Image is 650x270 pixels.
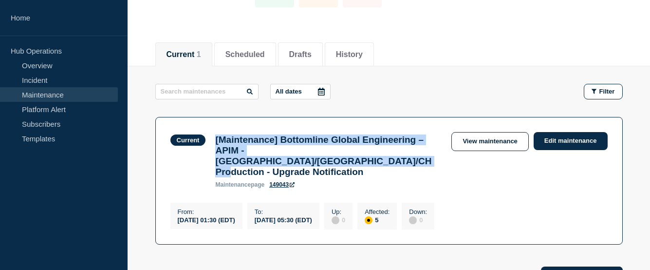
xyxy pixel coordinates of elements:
button: All dates [270,84,331,99]
button: History [336,50,363,59]
button: Filter [584,84,623,99]
a: View maintenance [451,132,528,151]
button: Drafts [289,50,312,59]
span: 1 [197,50,201,58]
div: 5 [365,215,390,224]
p: Down : [409,208,427,215]
p: page [215,181,264,188]
div: Current [177,136,200,144]
p: Affected : [365,208,390,215]
a: Edit maintenance [534,132,608,150]
div: [DATE] 05:30 (EDT) [255,215,312,224]
div: disabled [409,216,417,224]
button: Scheduled [225,50,265,59]
p: All dates [276,88,302,95]
h3: [Maintenance] Bottomline Global Engineering – APIM - [GEOGRAPHIC_DATA]/[GEOGRAPHIC_DATA]/CH Produ... [215,135,442,177]
p: Up : [332,208,345,215]
div: [DATE] 01:30 (EDT) [178,215,235,224]
button: Current 1 [167,50,201,59]
div: disabled [332,216,339,224]
p: From : [178,208,235,215]
input: Search maintenances [155,84,259,99]
div: affected [365,216,372,224]
a: 149043 [269,181,295,188]
p: To : [255,208,312,215]
div: 0 [409,215,427,224]
div: 0 [332,215,345,224]
span: Filter [599,88,615,95]
span: maintenance [215,181,251,188]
